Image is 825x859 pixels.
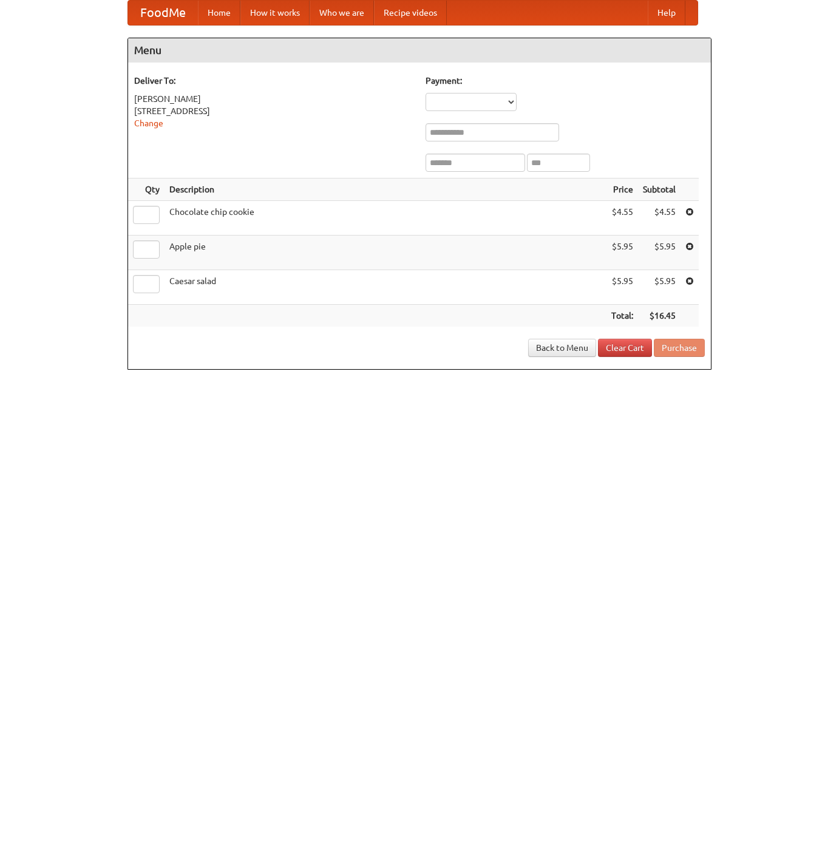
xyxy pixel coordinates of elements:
[134,93,413,105] div: [PERSON_NAME]
[165,201,606,236] td: Chocolate chip cookie
[638,305,681,327] th: $16.45
[134,118,163,128] a: Change
[198,1,240,25] a: Home
[638,270,681,305] td: $5.95
[310,1,374,25] a: Who we are
[654,339,705,357] button: Purchase
[638,178,681,201] th: Subtotal
[240,1,310,25] a: How it works
[128,1,198,25] a: FoodMe
[528,339,596,357] a: Back to Menu
[638,236,681,270] td: $5.95
[648,1,685,25] a: Help
[134,105,413,117] div: [STREET_ADDRESS]
[426,75,705,87] h5: Payment:
[165,236,606,270] td: Apple pie
[606,270,638,305] td: $5.95
[606,201,638,236] td: $4.55
[606,178,638,201] th: Price
[165,178,606,201] th: Description
[165,270,606,305] td: Caesar salad
[606,236,638,270] td: $5.95
[374,1,447,25] a: Recipe videos
[638,201,681,236] td: $4.55
[134,75,413,87] h5: Deliver To:
[128,178,165,201] th: Qty
[128,38,711,63] h4: Menu
[606,305,638,327] th: Total:
[598,339,652,357] a: Clear Cart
